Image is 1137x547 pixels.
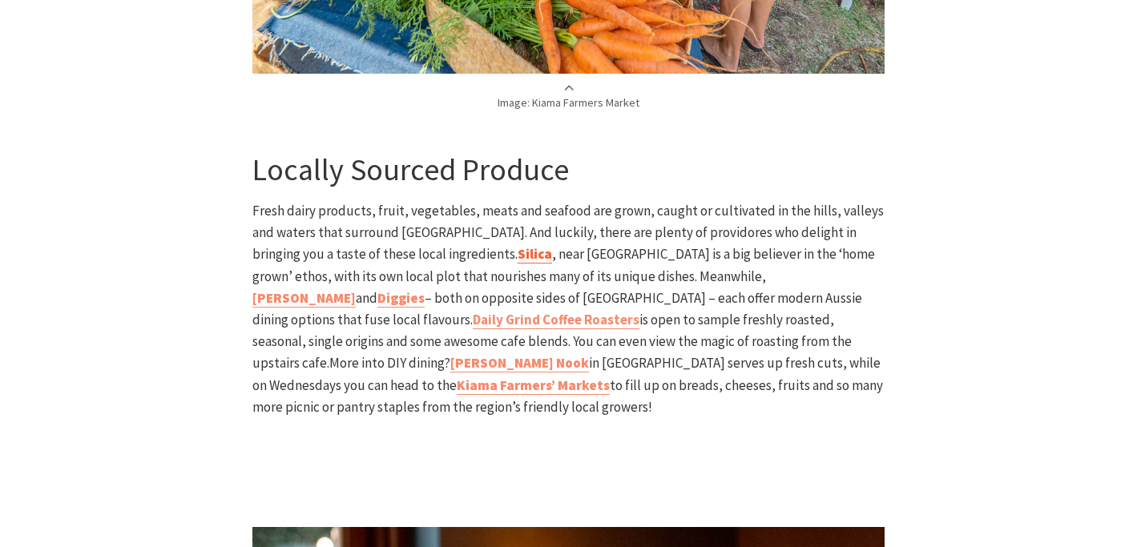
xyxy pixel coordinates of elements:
h3: Locally Sourced Produce [252,151,885,188]
span: and [356,289,377,307]
span: in [GEOGRAPHIC_DATA] serves up fresh cuts, while on Wednesdays you can head to the [252,354,881,393]
a: Diggies [377,289,425,308]
b: Kiama Farmers’ Markets [457,376,610,394]
b: Diggies [377,289,425,307]
span: – both on opposite sides of [GEOGRAPHIC_DATA] – each offer modern Aussie dining options that fuse... [252,289,862,328]
span: to fill up on breads, cheeses, fruits and so many more picnic or pantry staples from the region’s... [252,376,883,416]
b: [PERSON_NAME] Nook [450,354,589,372]
p: Image: Kiama Farmers Market [252,82,885,111]
span: Fresh dairy products, fruit, vegetables, meats and seafood are grown, caught or cultivated in the... [252,202,884,263]
p: is open to sample freshly roasted, seasonal, single origins and some awesome cafe blends. You can... [252,200,885,418]
a: [PERSON_NAME] [252,289,356,308]
b: Silica [518,245,552,263]
b: [PERSON_NAME] [252,289,356,307]
a: Kiama Farmers’ Markets [457,376,610,395]
a: Silica [518,245,552,263]
span: More into DIY dining? [329,354,450,372]
span: , near [GEOGRAPHIC_DATA] is a big believer in the ‘home grown’ ethos, with its own local plot tha... [252,245,875,284]
a: Daily Grind Coffee Roasters [473,311,639,329]
a: [PERSON_NAME] Nook [450,354,589,372]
